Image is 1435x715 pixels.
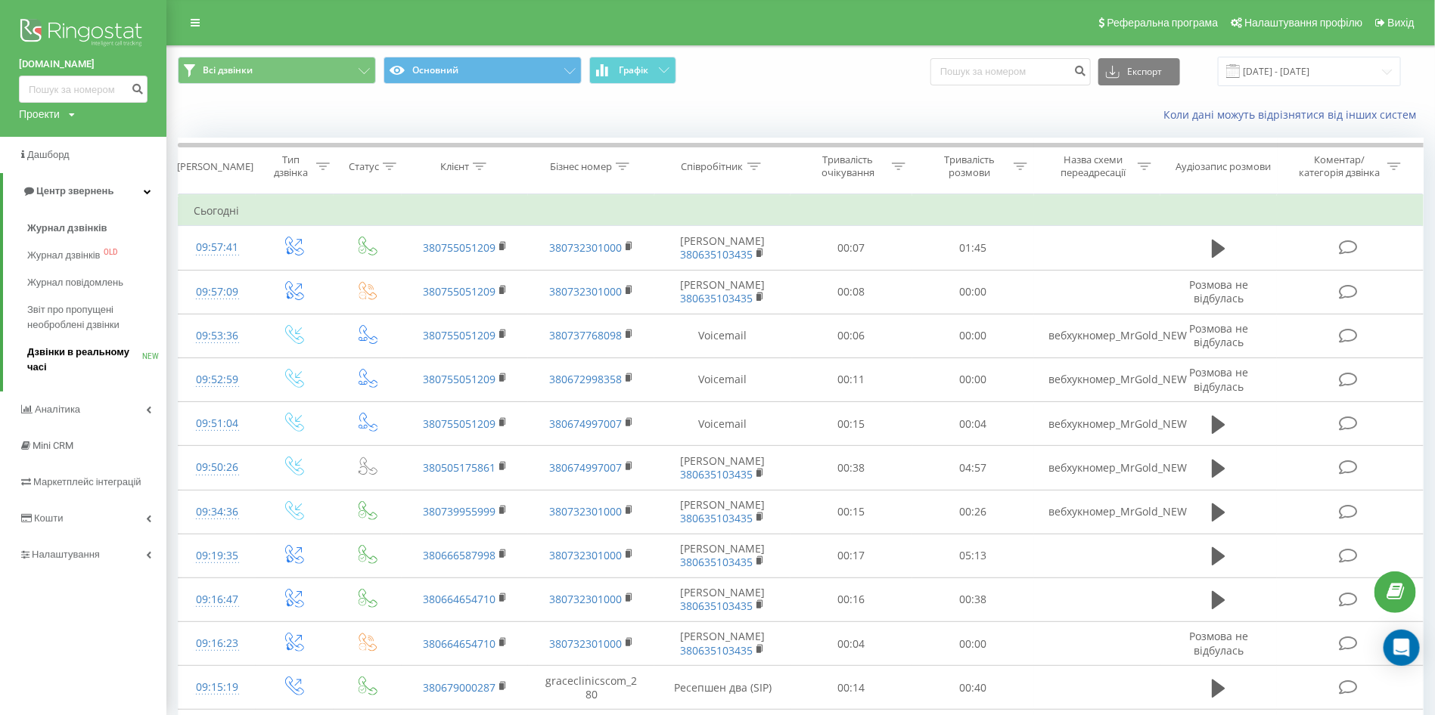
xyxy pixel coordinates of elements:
span: Реферальна програма [1107,17,1219,29]
span: Mini CRM [33,440,73,451]
div: 09:34:36 [194,497,241,527]
td: вебхукномер_MrGold_NEW [1034,357,1160,401]
a: 380635103435 [680,643,753,658]
a: 380635103435 [680,555,753,569]
a: 380732301000 [549,592,622,606]
div: Клієнт [440,160,469,173]
button: Основний [384,57,582,84]
td: 00:40 [912,666,1034,710]
a: 380755051209 [423,416,495,431]
td: [PERSON_NAME] [654,534,790,577]
td: 00:00 [912,622,1034,666]
a: 380755051209 [423,372,495,386]
span: Маркетплейс інтеграцій [33,476,141,487]
div: Назва схеми переадресації [1053,153,1134,179]
a: Журнал дзвінків [27,215,166,242]
div: 09:16:23 [194,629,241,658]
a: 380732301000 [549,240,622,255]
td: 00:08 [790,270,912,314]
div: 09:52:59 [194,365,241,395]
a: Журнал дзвінківOLD [27,242,166,269]
a: [DOMAIN_NAME] [19,57,148,72]
button: Графік [589,57,676,84]
td: graceclinicscom_280 [528,666,654,710]
a: 380674997007 [549,416,622,431]
td: 04:57 [912,446,1034,490]
a: 380739955999 [423,504,495,518]
span: Розмова не відбулась [1189,277,1248,305]
span: Звіт про пропущені необроблені дзвінки [27,302,159,333]
div: 09:51:04 [194,409,241,438]
span: Налаштування профілю [1244,17,1362,29]
div: Тривалість очікування [807,153,888,179]
div: Open Intercom Messenger [1384,630,1420,666]
td: 00:38 [790,446,912,490]
a: 380635103435 [680,467,753,481]
a: Дзвінки в реальному часіNEW [27,339,166,381]
td: 00:00 [912,357,1034,401]
a: Центр звернень [3,173,166,209]
a: 380666587998 [423,548,495,562]
div: 09:57:09 [194,277,241,307]
a: 380732301000 [549,504,622,518]
a: 380755051209 [423,284,495,299]
span: Розмова не відбулась [1189,365,1248,393]
div: 09:53:36 [194,321,241,351]
button: Експорт [1098,58,1180,85]
td: [PERSON_NAME] [654,270,790,314]
span: Дзвінки в реальному часі [27,345,142,375]
td: 00:15 [790,490,912,534]
a: Звіт про пропущені необроблені дзвінки [27,296,166,339]
td: [PERSON_NAME] [654,226,790,270]
a: 380635103435 [680,247,753,262]
a: 380672998358 [549,372,622,386]
a: 380732301000 [549,548,622,562]
div: Бізнес номер [550,160,612,173]
div: 09:57:41 [194,233,241,262]
td: [PERSON_NAME] [654,490,790,534]
a: 380635103435 [680,599,753,613]
td: 00:14 [790,666,912,710]
div: 09:15:19 [194,673,241,702]
a: 380664654710 [423,592,495,606]
td: вебхукномер_MrGold_NEW [1034,490,1160,534]
span: Дашборд [27,149,70,160]
td: вебхукномер_MrGold_NEW [1034,446,1160,490]
td: 00:16 [790,577,912,621]
td: 00:38 [912,577,1034,621]
a: 380679000287 [423,680,495,695]
td: 00:04 [790,622,912,666]
td: [PERSON_NAME] [654,622,790,666]
a: 380664654710 [423,636,495,651]
a: Коли дані можуть відрізнятися вiд інших систем [1163,107,1424,122]
td: 00:04 [912,402,1034,446]
div: Статус [349,160,379,173]
td: вебхукномер_MrGold_NEW [1034,402,1160,446]
input: Пошук за номером [930,58,1091,85]
img: Ringostat logo [19,15,148,53]
span: Аналiтика [35,404,80,415]
span: Центр звернень [36,185,113,197]
span: Журнал дзвінків [27,221,107,236]
a: 380505175861 [423,460,495,475]
span: Кошти [34,512,63,524]
div: 09:50:26 [194,453,241,482]
td: Ресепшен два (SIP) [654,666,790,710]
a: 380732301000 [549,636,622,651]
td: Voicemail [654,402,790,446]
span: Журнал дзвінків [27,248,100,263]
span: Налаштування [32,549,100,560]
a: 380755051209 [423,328,495,342]
td: 05:13 [912,534,1034,577]
td: Voicemail [654,357,790,401]
div: Співробітник [682,160,744,173]
span: Журнал повідомлень [27,275,123,290]
a: 380737768098 [549,328,622,342]
td: 00:06 [790,314,912,357]
span: Розмова не відбулась [1189,321,1248,349]
div: Аудіозапис розмови [1176,160,1272,173]
td: Сьогодні [179,196,1424,226]
div: Тип дзвінка [269,153,312,179]
td: 00:11 [790,357,912,401]
a: 380635103435 [680,291,753,305]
